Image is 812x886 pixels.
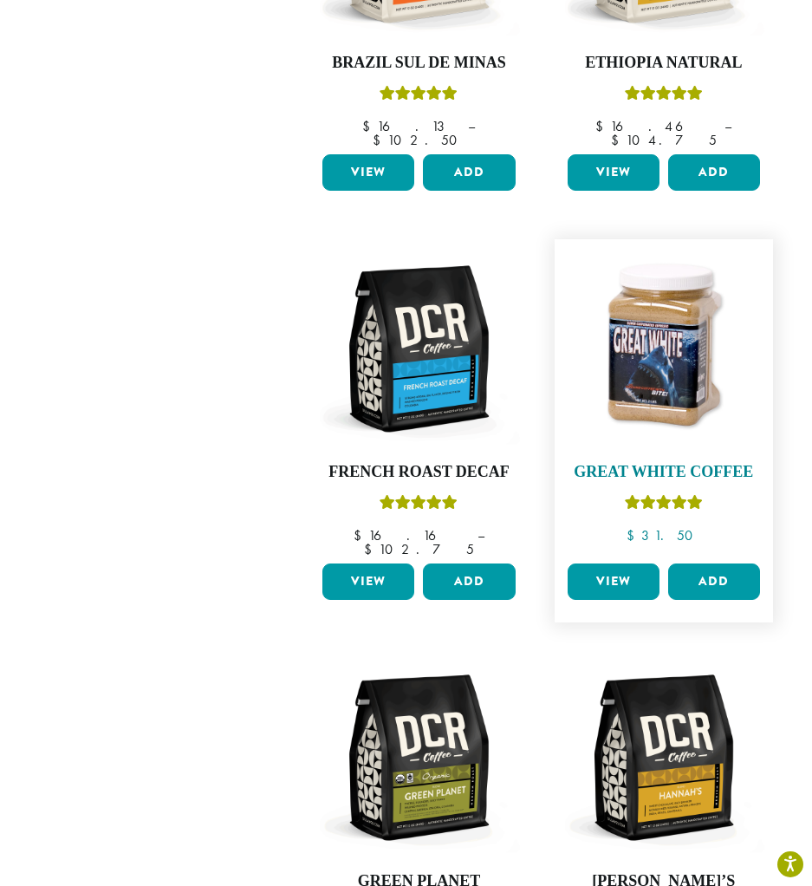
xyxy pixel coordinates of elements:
a: View [322,154,414,191]
h4: Brazil Sul De Minas [318,54,519,73]
div: Rated 5.00 out of 5 [380,492,458,518]
span: $ [611,131,626,149]
span: – [477,526,484,544]
div: Rated 5.00 out of 5 [380,83,458,109]
span: $ [373,131,387,149]
h4: French Roast Decaf [318,463,519,482]
h4: Great White Coffee [563,463,764,482]
bdi: 104.75 [611,131,717,149]
span: $ [354,526,368,544]
bdi: 102.75 [364,540,474,558]
span: $ [362,117,377,135]
span: $ [364,540,379,558]
a: View [568,154,659,191]
span: – [724,117,731,135]
h4: Ethiopia Natural [563,54,764,73]
bdi: 31.50 [627,526,701,544]
span: $ [595,117,610,135]
bdi: 16.16 [354,526,461,544]
bdi: 102.50 [373,131,465,149]
span: – [468,117,475,135]
img: DCR-12oz-Hannahs-Stock-scaled.png [563,657,764,858]
a: View [568,564,659,600]
button: Add [423,154,515,191]
a: French Roast DecafRated 5.00 out of 5 [318,248,519,557]
a: View [322,564,414,600]
a: Great White CoffeeRated 5.00 out of 5 $31.50 [563,248,764,557]
button: Add [668,154,760,191]
span: $ [627,526,641,544]
button: Add [423,564,515,600]
img: Great-White-Coffee.png [563,248,764,449]
div: Rated 5.00 out of 5 [625,83,703,109]
bdi: 16.46 [595,117,708,135]
div: Rated 5.00 out of 5 [625,492,703,518]
img: DCR-12oz-FTO-Green-Planet-Stock-scaled.png [318,657,519,858]
img: DCR-12oz-French-Roast-Decaf-Stock-scaled.png [318,248,519,449]
button: Add [668,564,760,600]
bdi: 16.13 [362,117,451,135]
